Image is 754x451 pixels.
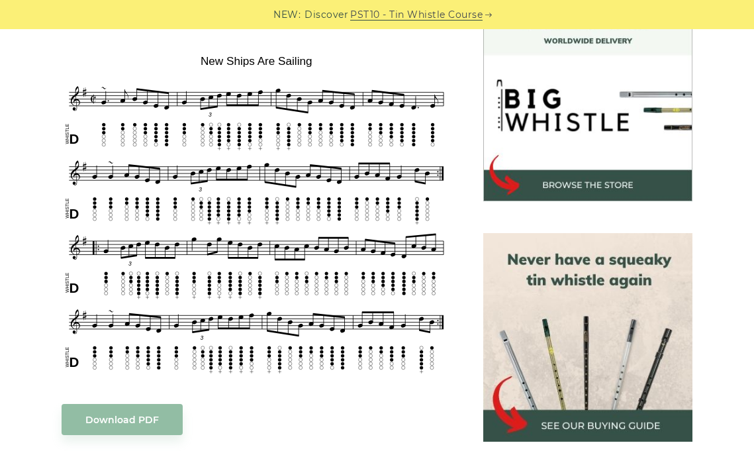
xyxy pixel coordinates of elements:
[62,404,183,435] a: Download PDF
[273,7,301,23] span: NEW:
[483,233,692,442] img: tin whistle buying guide
[62,50,451,377] img: New Ships Are Sailing Tin Whistle Tabs & Sheet Music
[305,7,348,23] span: Discover
[350,7,483,23] a: PST10 - Tin Whistle Course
